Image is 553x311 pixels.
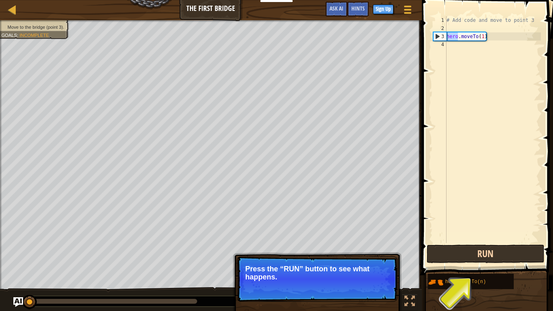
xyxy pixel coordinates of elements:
button: Show game menu [398,2,418,21]
div: 4 [433,40,447,49]
li: Move to the bridge (point 3). [1,24,64,30]
button: Ask AI [325,2,347,17]
button: Sign Up [373,4,393,14]
div: 1 [433,16,447,24]
div: 2 [433,24,447,32]
p: Press the “RUN” button to see what happens. [245,265,389,281]
span: Goals [1,32,17,38]
button: Ask AI [13,297,23,307]
button: Run [427,245,544,263]
span: Ask AI [330,4,343,12]
img: portrait.png [428,275,443,290]
span: : [17,32,19,38]
span: Move to the bridge (point 3). [8,24,64,30]
span: Incomplete [19,32,49,38]
span: Hints [351,4,365,12]
div: 3 [434,32,447,40]
span: hero.moveTo(n) [445,279,486,285]
button: Toggle fullscreen [402,294,418,311]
